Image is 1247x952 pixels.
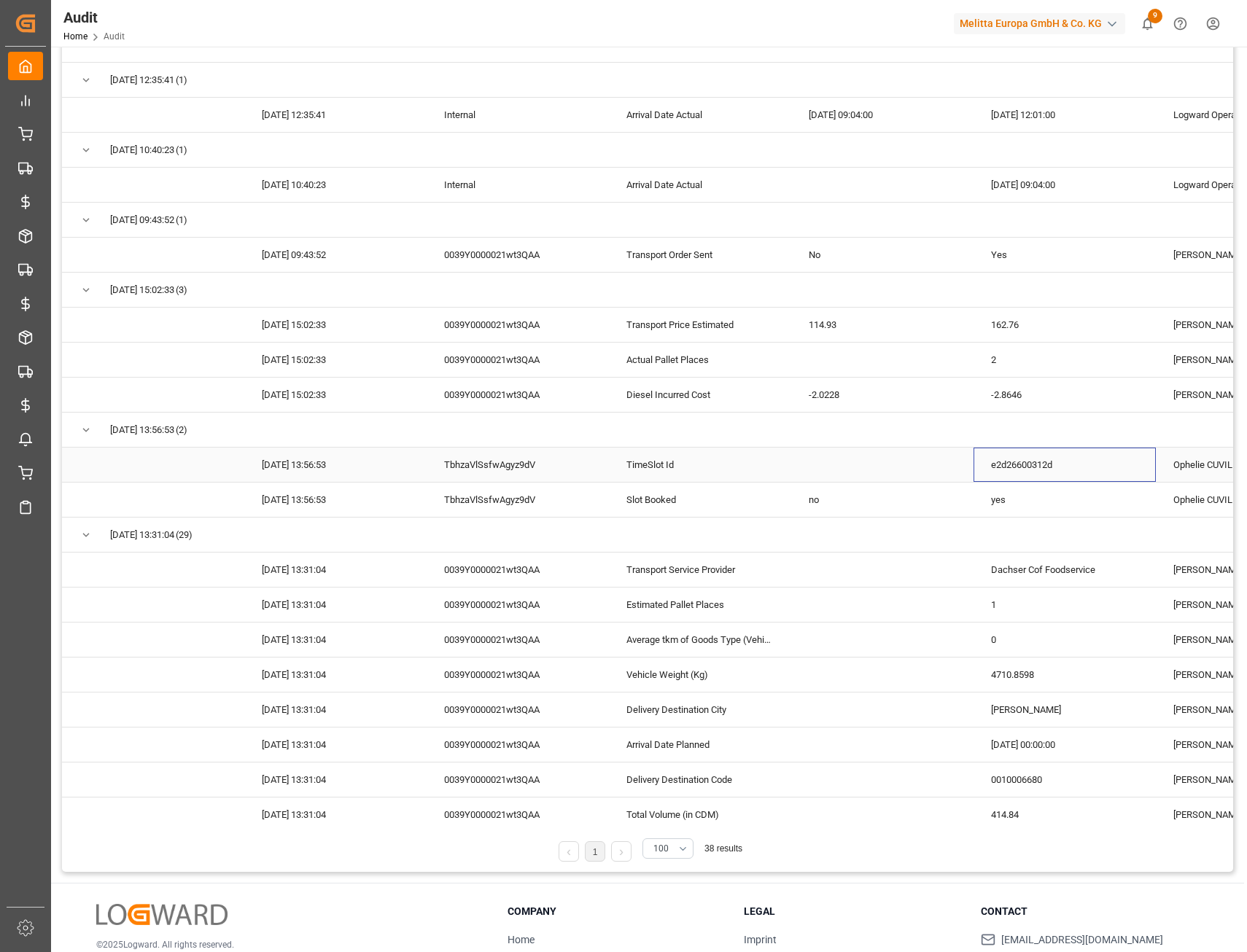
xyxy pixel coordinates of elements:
[244,658,427,692] div: [DATE] 13:31:04
[585,841,605,862] li: 1
[427,308,609,342] div: 0039Y0000021wt3QAA
[744,934,777,945] a: Imprint
[974,98,1156,132] div: [DATE] 12:01:00
[974,378,1156,412] div: -2.8646
[1001,932,1163,948] span: [EMAIL_ADDRESS][DOMAIN_NAME]
[244,308,427,342] div: [DATE] 15:02:33
[609,797,791,832] div: Total Volume (in CDM)
[244,762,427,797] div: [DATE] 13:31:04
[954,9,1131,37] button: Melitta Europa GmbH & Co. KG
[609,692,791,727] div: Delivery Destination City
[609,658,791,692] div: Vehicle Weight (Kg)
[609,378,791,412] div: Diesel Incurred Cost
[427,588,609,622] div: 0039Y0000021wt3QAA
[508,934,535,945] a: Home
[176,203,187,237] span: (1)
[96,904,228,925] img: Logward Logo
[611,841,632,862] li: Next Page
[1148,9,1162,23] span: 9
[244,553,427,587] div: [DATE] 13:31:04
[427,483,609,517] div: TbhzaVlSsfwAgyz9dV
[559,841,579,862] li: Previous Page
[791,98,974,132] div: [DATE] 09:04:00
[110,203,174,237] span: [DATE] 09:43:52
[791,378,974,412] div: -2.0228
[974,343,1156,377] div: 2
[110,413,174,447] span: [DATE] 13:56:53
[791,483,974,517] div: no
[244,343,427,377] div: [DATE] 15:02:33
[609,343,791,377] div: Actual Pallet Places
[609,98,791,132] div: Arrival Date Actual
[96,938,471,951] p: © 2025 Logward. All rights reserved.
[427,238,609,272] div: 0039Y0000021wt3QAA
[427,98,609,132] div: Internal
[427,553,609,587] div: 0039Y0000021wt3QAA
[427,797,609,832] div: 0039Y0000021wt3QAA
[974,692,1156,727] div: [PERSON_NAME]
[1164,7,1197,40] button: Help Center
[427,692,609,727] div: 0039Y0000021wt3QAA
[244,448,427,482] div: [DATE] 13:56:53
[609,168,791,202] div: Arrival Date Actual
[110,273,174,307] span: [DATE] 15:02:33
[609,308,791,342] div: Transport Price Estimated
[609,588,791,622] div: Estimated Pallet Places
[244,727,427,762] div: [DATE] 13:31:04
[974,238,1156,272] div: Yes
[609,727,791,762] div: Arrival Date Planned
[974,483,1156,517] div: yes
[974,308,1156,342] div: 162.76
[244,98,427,132] div: [DATE] 12:35:41
[110,518,174,552] span: [DATE] 13:31:04
[744,904,962,919] h3: Legal
[974,797,1156,832] div: 414.84
[1131,7,1164,40] button: show 9 new notifications
[974,658,1156,692] div: 4710.8598
[427,343,609,377] div: 0039Y0000021wt3QAA
[974,727,1156,762] div: [DATE] 00:00:00
[244,483,427,517] div: [DATE] 13:56:53
[974,623,1156,657] div: 0
[609,623,791,657] div: Average tkm of Goods Type (Vehicle Weight)
[981,904,1199,919] h3: Contact
[244,623,427,657] div: [DATE] 13:31:04
[110,133,174,167] span: [DATE] 10:40:23
[244,168,427,202] div: [DATE] 10:40:23
[427,448,609,482] div: TbhzaVlSsfwAgyz9dV
[609,448,791,482] div: TimeSlot Id
[244,378,427,412] div: [DATE] 15:02:33
[508,904,726,919] h3: Company
[244,238,427,272] div: [DATE] 09:43:52
[244,797,427,832] div: [DATE] 13:31:04
[974,762,1156,797] div: 0010006680
[427,762,609,797] div: 0039Y0000021wt3QAA
[609,238,791,272] div: Transport Order Sent
[974,448,1156,482] div: e2d26600312d
[244,692,427,727] div: [DATE] 13:31:04
[954,13,1125,34] div: Melitta Europa GmbH & Co. KG
[704,843,742,854] span: 38 results
[427,658,609,692] div: 0039Y0000021wt3QAA
[176,133,187,167] span: (1)
[63,31,88,42] a: Home
[176,63,187,97] span: (1)
[791,238,974,272] div: No
[427,378,609,412] div: 0039Y0000021wt3QAA
[63,7,125,28] div: Audit
[974,168,1156,202] div: [DATE] 09:04:00
[427,623,609,657] div: 0039Y0000021wt3QAA
[791,308,974,342] div: 114.93
[653,842,669,855] span: 100
[110,63,174,97] span: [DATE] 12:35:41
[176,518,193,552] span: (29)
[244,588,427,622] div: [DATE] 13:31:04
[176,413,187,447] span: (2)
[176,273,187,307] span: (3)
[609,762,791,797] div: Delivery Destination Code
[593,847,598,857] a: 1
[974,588,1156,622] div: 1
[427,727,609,762] div: 0039Y0000021wt3QAA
